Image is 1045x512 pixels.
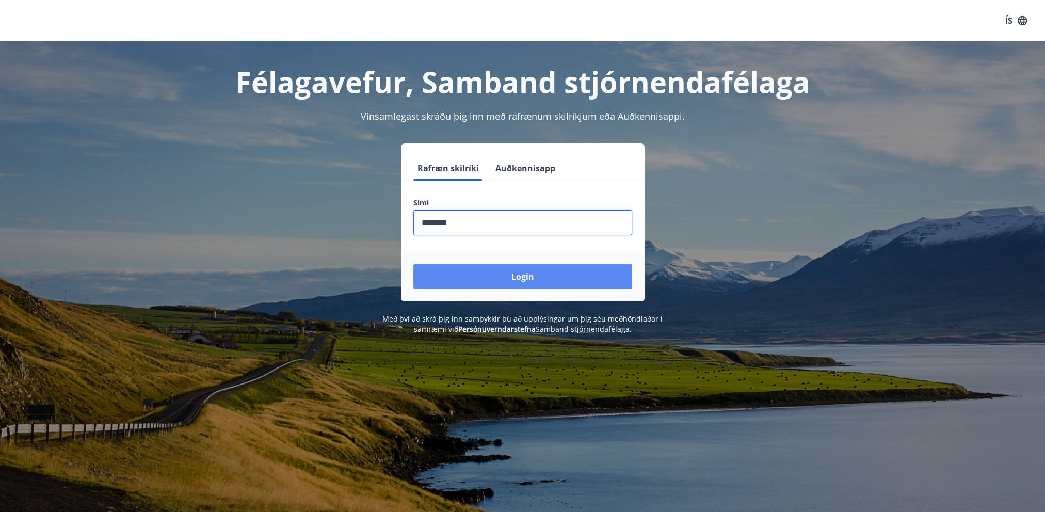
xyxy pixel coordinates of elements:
[458,324,536,334] a: Persónuverndarstefna
[413,264,632,289] button: Login
[382,314,663,334] span: Með því að skrá þig inn samþykkir þú að upplýsingar um þig séu meðhöndlaðar í samræmi við Samband...
[413,156,483,181] button: Rafræn skilríki
[413,198,632,208] label: Sími
[164,62,882,101] h1: Félagavefur, Samband stjórnendafélaga
[491,156,559,181] button: Auðkennisapp
[361,110,685,122] span: Vinsamlegast skráðu þig inn með rafrænum skilríkjum eða Auðkennisappi.
[1000,11,1033,30] button: ÍS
